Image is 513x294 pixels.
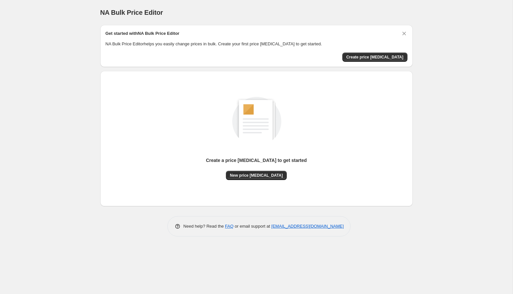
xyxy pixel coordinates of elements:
button: Dismiss card [401,30,407,37]
a: FAQ [225,224,233,229]
h2: Get started with NA Bulk Price Editor [106,30,180,37]
span: Create price [MEDICAL_DATA] [346,55,403,60]
span: New price [MEDICAL_DATA] [230,173,283,178]
button: New price [MEDICAL_DATA] [226,171,287,180]
a: [EMAIL_ADDRESS][DOMAIN_NAME] [271,224,344,229]
button: Create price change job [342,53,407,62]
span: or email support at [233,224,271,229]
span: Need help? Read the [183,224,225,229]
span: NA Bulk Price Editor [100,9,163,16]
p: NA Bulk Price Editor helps you easily change prices in bulk. Create your first price [MEDICAL_DAT... [106,41,407,47]
p: Create a price [MEDICAL_DATA] to get started [206,157,307,164]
